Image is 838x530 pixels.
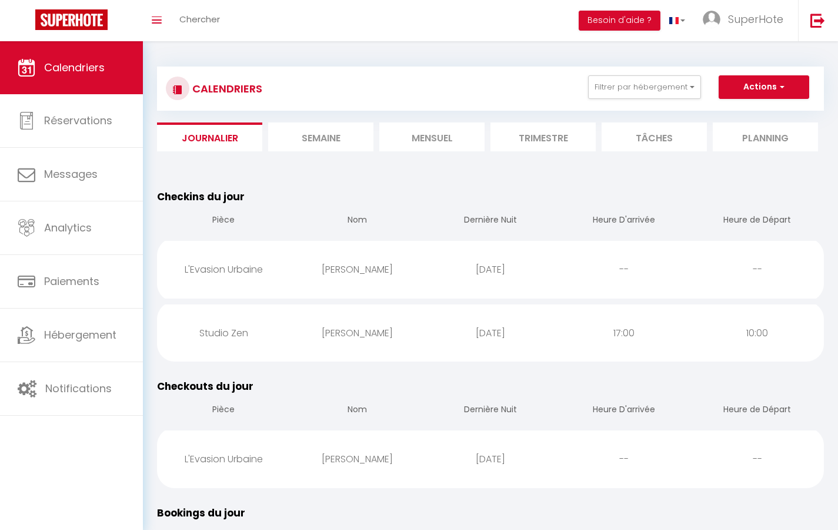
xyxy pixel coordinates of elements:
[291,250,424,289] div: [PERSON_NAME]
[268,122,373,151] li: Semaine
[424,204,557,238] th: Dernière Nuit
[690,204,824,238] th: Heure de Départ
[557,204,690,238] th: Heure D'arrivée
[719,75,809,99] button: Actions
[189,75,262,102] h3: CALENDRIERS
[424,250,557,289] div: [DATE]
[424,314,557,352] div: [DATE]
[690,440,824,478] div: --
[602,122,707,151] li: Tâches
[557,440,690,478] div: --
[157,440,291,478] div: L'Evasion Urbaine
[291,314,424,352] div: [PERSON_NAME]
[45,381,112,396] span: Notifications
[728,12,783,26] span: SuperHote
[9,5,45,40] button: Ouvrir le widget de chat LiveChat
[35,9,108,30] img: Super Booking
[291,204,424,238] th: Nom
[424,394,557,428] th: Dernière Nuit
[179,13,220,25] span: Chercher
[157,394,291,428] th: Pièce
[490,122,596,151] li: Trimestre
[44,167,98,181] span: Messages
[157,250,291,289] div: L'Evasion Urbaine
[44,327,116,342] span: Hébergement
[810,13,825,28] img: logout
[291,440,424,478] div: [PERSON_NAME]
[703,11,720,28] img: ...
[557,314,690,352] div: 17:00
[557,394,690,428] th: Heure D'arrivée
[157,204,291,238] th: Pièce
[690,394,824,428] th: Heure de Départ
[44,60,105,75] span: Calendriers
[157,379,253,393] span: Checkouts du jour
[579,11,660,31] button: Besoin d'aide ?
[557,250,690,289] div: --
[379,122,485,151] li: Mensuel
[713,122,818,151] li: Planning
[157,122,262,151] li: Journalier
[157,314,291,352] div: Studio Zen
[157,506,245,520] span: Bookings du jour
[44,274,99,289] span: Paiements
[424,440,557,478] div: [DATE]
[690,314,824,352] div: 10:00
[44,220,92,235] span: Analytics
[690,250,824,289] div: --
[44,113,112,128] span: Réservations
[291,394,424,428] th: Nom
[588,75,701,99] button: Filtrer par hébergement
[157,190,245,204] span: Checkins du jour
